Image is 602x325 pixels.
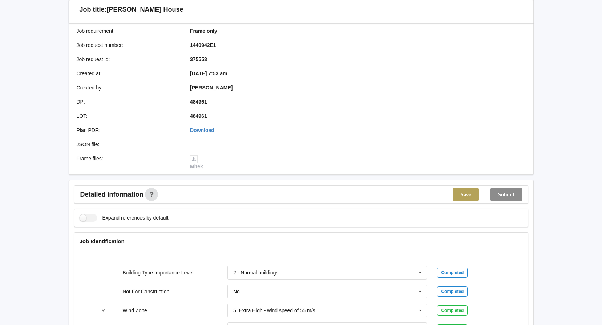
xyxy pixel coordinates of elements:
[80,214,169,222] label: Expand references by default
[190,85,233,91] b: [PERSON_NAME]
[80,191,144,198] span: Detailed information
[80,5,107,14] h3: Job title:
[72,155,185,170] div: Frame files :
[72,112,185,120] div: LOT :
[233,289,240,294] div: No
[453,188,479,201] button: Save
[72,98,185,105] div: DP :
[72,127,185,134] div: Plan PDF :
[72,141,185,148] div: JSON file :
[437,286,468,297] div: Completed
[122,270,193,276] label: Building Type Importance Level
[190,42,216,48] b: 1440942E1
[190,56,207,62] b: 375553
[72,41,185,49] div: Job request number :
[190,113,207,119] b: 484961
[190,127,214,133] a: Download
[107,5,183,14] h3: [PERSON_NAME] House
[72,27,185,35] div: Job requirement :
[233,270,279,275] div: 2 - Normal buildings
[122,308,147,313] label: Wind Zone
[190,156,203,169] a: Mitek
[190,99,207,105] b: 484961
[96,304,110,317] button: reference-toggle
[437,305,468,316] div: Completed
[80,238,523,245] h4: Job Identification
[437,268,468,278] div: Completed
[190,28,217,34] b: Frame only
[233,308,315,313] div: 5. Extra High - wind speed of 55 m/s
[122,289,169,294] label: Not For Construction
[72,84,185,91] div: Created by :
[72,56,185,63] div: Job request id :
[190,71,227,76] b: [DATE] 7:53 am
[72,70,185,77] div: Created at :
